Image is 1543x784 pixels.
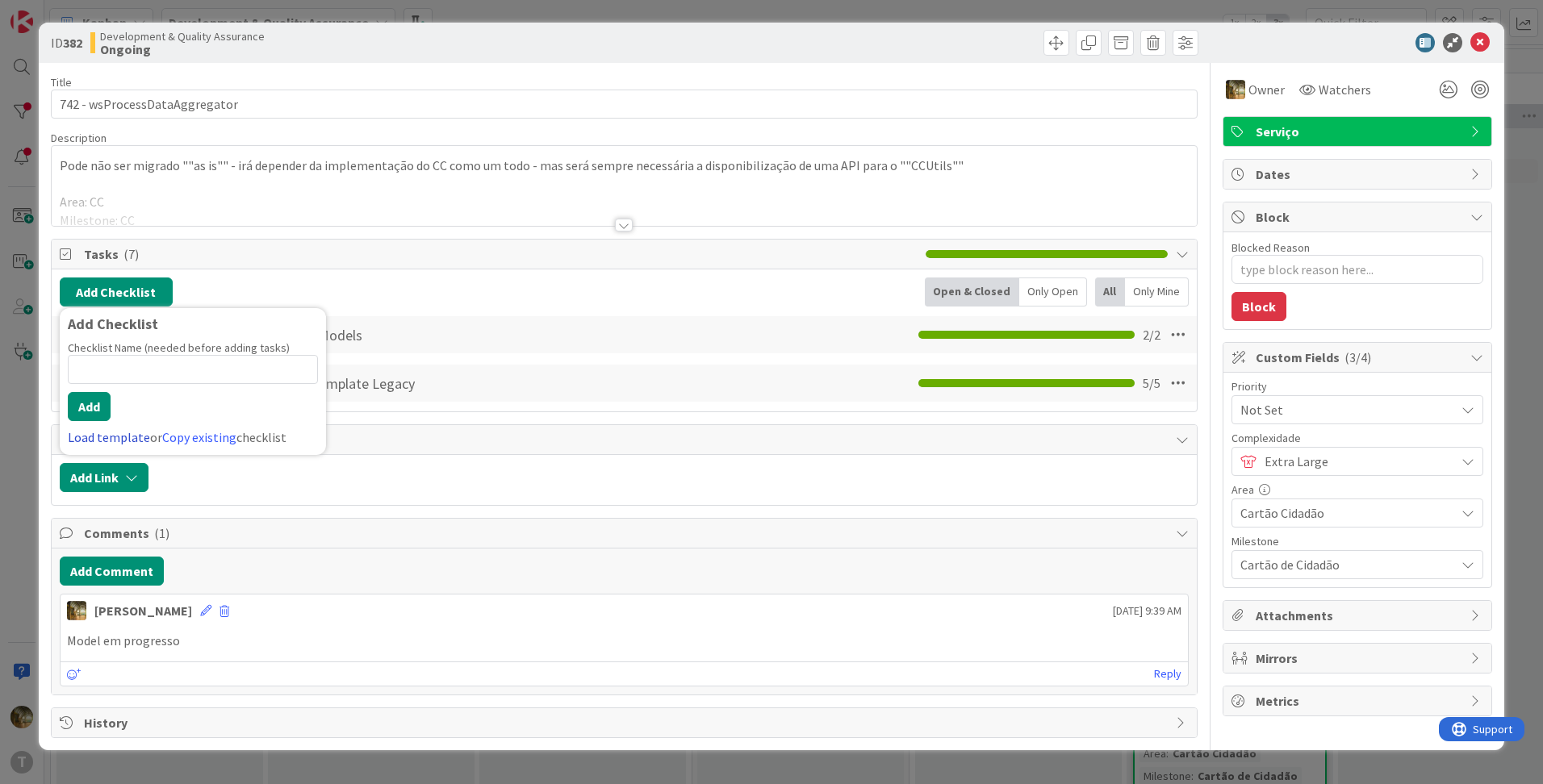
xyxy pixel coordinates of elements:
label: Title [51,75,72,90]
label: Blocked Reason [1231,240,1310,255]
span: Block [1256,207,1462,227]
div: Complexidade [1231,432,1483,444]
span: [DATE] 9:39 AM [1113,603,1181,619]
div: Area [1231,484,1483,495]
span: Extra Large [1265,450,1447,473]
span: Not Set [1240,398,1447,421]
span: Metrics [1256,691,1462,711]
span: Comments [84,523,1168,543]
p: Pode não ser migrado ""as is"" - irá depender da implementação do CC como um todo - mas será semp... [60,156,1189,175]
span: Dates [1256,165,1462,184]
div: Only Mine [1125,277,1189,307]
label: Checklist Name (needed before adding tasks) [68,340,290,355]
input: type card name here... [51,90,1198,119]
button: Add Link [60,463,148,492]
span: 2 / 2 [1143,325,1160,344]
span: Cartão Cidadão [1240,502,1447,524]
span: ( 1 ) [154,525,169,541]
span: 5 / 5 [1143,373,1160,393]
span: Serviço [1256,122,1462,141]
div: Milestone [1231,536,1483,547]
span: Development & Quality Assurance [100,30,265,43]
div: Only Open [1019,277,1087,307]
a: Reply [1154,664,1181,684]
div: or checklist [68,427,318,447]
span: Links [84,430,1168,449]
span: Description [51,131,107,145]
button: Add [68,392,111,421]
span: ( 7 ) [123,246,139,262]
img: JC [67,601,86,620]
span: ( 3/4 ) [1344,349,1371,365]
span: Attachments [1256,606,1462,625]
span: Support [34,2,73,22]
button: Add Checklist [60,277,173,307]
b: 382 [63,35,82,51]
span: History [84,713,1168,732]
button: Add Comment [60,557,164,586]
span: Mirrors [1256,648,1462,668]
div: Add Checklist [68,316,318,332]
a: Load template [68,429,150,445]
span: Watchers [1319,80,1371,99]
div: [PERSON_NAME] [94,601,192,620]
img: JC [1226,80,1245,99]
div: Priority [1231,381,1483,392]
span: Custom Fields [1256,348,1462,367]
span: Cartão de Cidadão [1240,553,1447,576]
span: Owner [1248,80,1285,99]
div: All [1095,277,1125,307]
div: Open & Closed [925,277,1019,307]
p: Model em progresso [67,632,1181,650]
a: Copy existing [162,429,236,445]
b: Ongoing [100,43,265,56]
button: Block [1231,292,1286,321]
span: Tasks [84,244,918,264]
span: ID [51,33,82,52]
